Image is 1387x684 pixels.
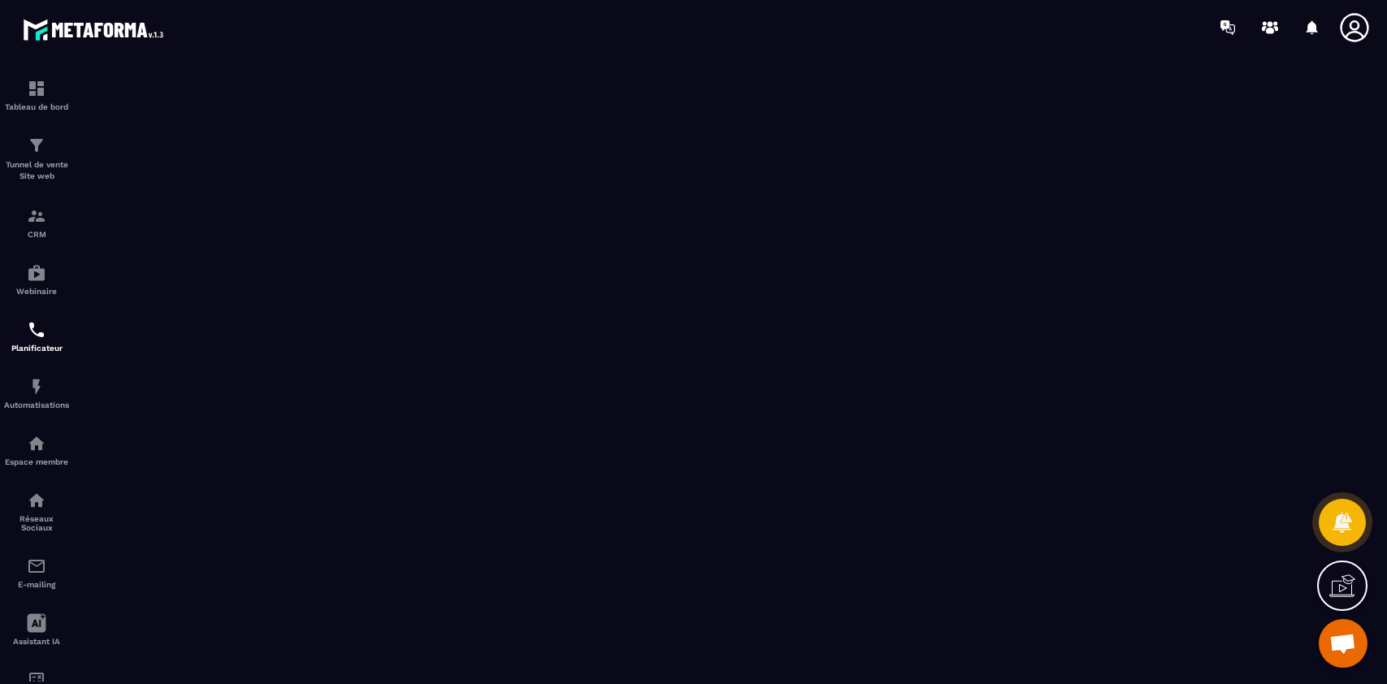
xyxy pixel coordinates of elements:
[4,308,69,365] a: schedulerschedulerPlanificateur
[27,491,46,510] img: social-network
[27,320,46,340] img: scheduler
[27,79,46,98] img: formation
[4,365,69,422] a: automationsautomationsAutomatisations
[4,123,69,194] a: formationformationTunnel de vente Site web
[4,194,69,251] a: formationformationCRM
[4,478,69,544] a: social-networksocial-networkRéseaux Sociaux
[27,556,46,576] img: email
[27,136,46,155] img: formation
[4,67,69,123] a: formationformationTableau de bord
[4,400,69,409] p: Automatisations
[4,514,69,532] p: Réseaux Sociaux
[4,230,69,239] p: CRM
[4,457,69,466] p: Espace membre
[4,544,69,601] a: emailemailE-mailing
[23,15,169,45] img: logo
[4,344,69,353] p: Planificateur
[4,637,69,646] p: Assistant IA
[27,206,46,226] img: formation
[27,263,46,283] img: automations
[4,159,69,182] p: Tunnel de vente Site web
[27,377,46,396] img: automations
[4,580,69,589] p: E-mailing
[4,287,69,296] p: Webinaire
[1319,619,1367,668] div: Ouvrir le chat
[27,434,46,453] img: automations
[4,251,69,308] a: automationsautomationsWebinaire
[4,422,69,478] a: automationsautomationsEspace membre
[4,601,69,658] a: Assistant IA
[4,102,69,111] p: Tableau de bord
